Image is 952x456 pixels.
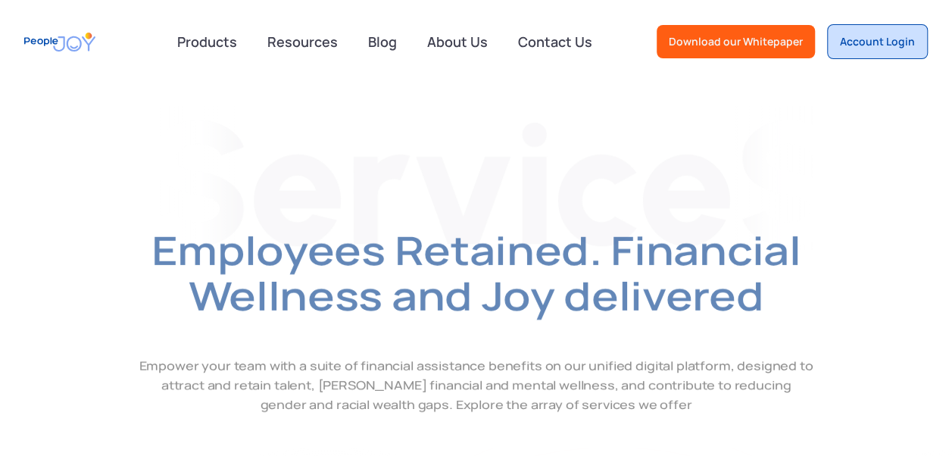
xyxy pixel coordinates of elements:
[258,25,347,58] a: Resources
[418,25,497,58] a: About Us
[827,24,928,59] a: Account Login
[840,34,915,49] div: Account Login
[138,227,814,318] h1: Employees Retained. Financial Wellness and Joy delivered
[168,27,246,57] div: Products
[509,25,601,58] a: Contact Us
[138,339,814,414] p: Empower your team with a suite of financial assistance benefits on our unified digital platform, ...
[657,25,815,58] a: Download our Whitepaper
[669,34,803,49] div: Download our Whitepaper
[24,25,95,59] a: home
[359,25,406,58] a: Blog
